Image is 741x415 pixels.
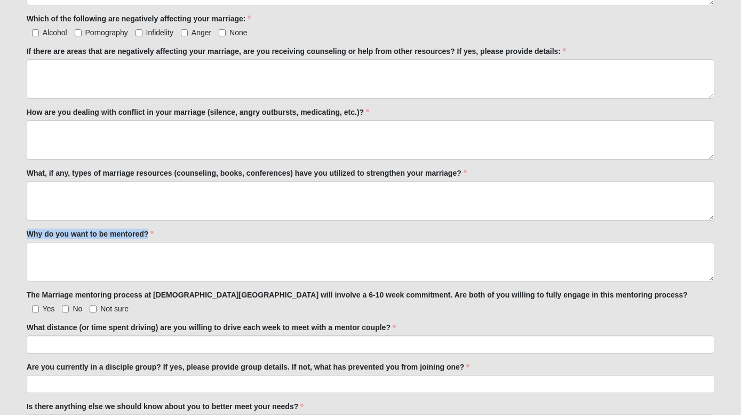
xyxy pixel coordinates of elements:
input: Anger [181,29,188,36]
label: How are you dealing with conflict in your marriage (silence, angry outbursts, medicating, etc.)? [27,107,369,118]
label: What, if any, types of marriage resources (counseling, books, conferences) have you utilized to s... [27,168,467,178]
label: What distance (or time spent driving) are you willing to drive each week to meet with a mentor co... [27,322,396,333]
span: Pornography [85,28,128,37]
span: Yes [43,304,55,313]
input: No [62,306,69,312]
label: The Marriage mentoring process at [DEMOGRAPHIC_DATA][GEOGRAPHIC_DATA] will involve a 6-10 week co... [27,289,688,300]
span: Anger [192,28,211,37]
input: Infidelity [136,29,142,36]
input: Not sure [90,306,97,312]
input: Pornography [75,29,82,36]
label: Are you currently in a disciple group? If yes, please provide group details. If not, what has pre... [27,362,470,372]
span: Not sure [100,304,129,313]
input: Alcohol [32,29,39,36]
label: Which of the following are negatively affecting your marriage: [27,13,251,24]
span: No [73,304,82,313]
span: Alcohol [43,28,67,37]
label: If there are areas that are negatively affecting your marriage, are you receiving counseling or h... [27,46,566,57]
input: None [219,29,226,36]
span: Infidelity [146,28,173,37]
span: None [229,28,247,37]
label: Why do you want to be mentored? [27,229,154,239]
label: Is there anything else we should know about you to better meet your needs? [27,401,304,412]
input: Yes [32,306,39,312]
